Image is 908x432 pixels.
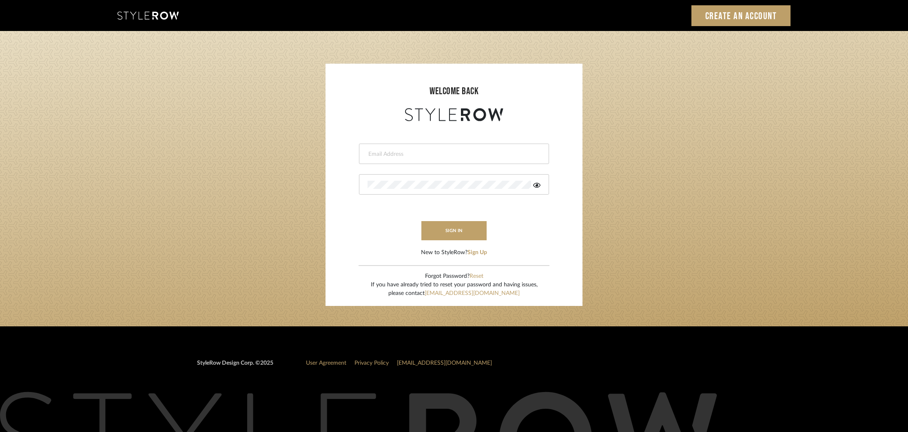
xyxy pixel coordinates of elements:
button: Reset [470,272,483,281]
a: Create an Account [691,5,791,26]
a: User Agreement [306,360,346,366]
div: Forgot Password? [371,272,538,281]
div: New to StyleRow? [421,248,487,257]
div: welcome back [334,84,574,99]
button: Sign Up [467,248,487,257]
a: [EMAIL_ADDRESS][DOMAIN_NAME] [397,360,492,366]
a: Privacy Policy [354,360,389,366]
input: Email Address [368,150,538,158]
div: If you have already tried to reset your password and having issues, please contact [371,281,538,298]
button: sign in [421,221,487,240]
a: [EMAIL_ADDRESS][DOMAIN_NAME] [425,290,520,296]
div: StyleRow Design Corp. ©2025 [197,359,273,374]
